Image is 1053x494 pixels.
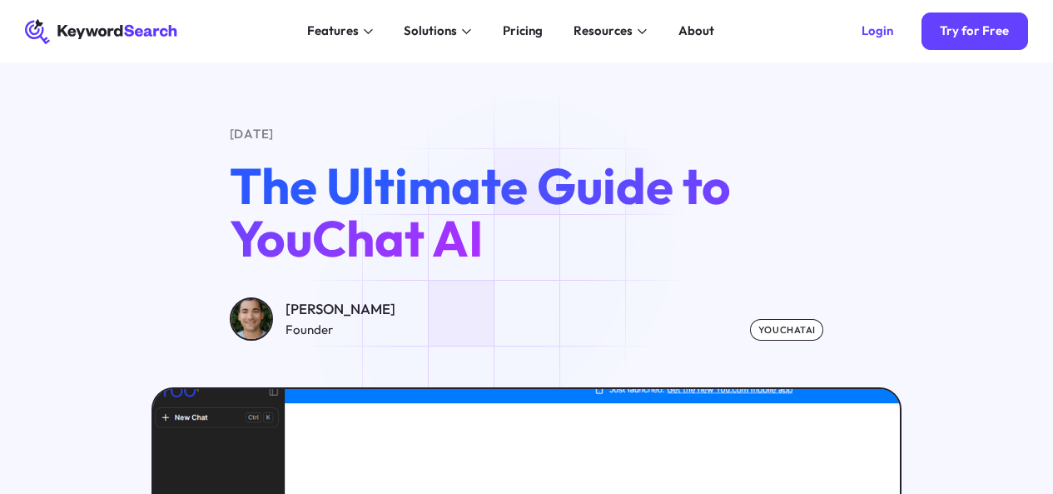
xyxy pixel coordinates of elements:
[286,321,395,340] div: Founder
[494,19,553,44] a: Pricing
[574,22,633,41] div: Resources
[678,22,714,41] div: About
[862,23,893,39] div: Login
[286,298,395,320] div: [PERSON_NAME]
[230,154,731,271] span: The Ultimate Guide to YouChat AI
[230,125,824,144] div: [DATE]
[843,12,912,50] a: Login
[750,319,823,341] div: youchatAI
[503,22,543,41] div: Pricing
[940,23,1009,39] div: Try for Free
[307,22,359,41] div: Features
[669,19,724,44] a: About
[404,22,457,41] div: Solutions
[921,12,1028,50] a: Try for Free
